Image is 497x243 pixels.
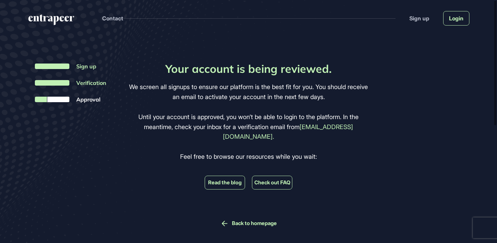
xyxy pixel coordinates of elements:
p: We screen all signups to ensure our platform is the best fit for you. You should receive an email... [127,82,370,102]
a: Check out FAQ [254,179,290,186]
a: Read the blog [208,179,242,186]
a: Login [443,11,469,26]
a: Sign up [409,14,429,22]
h1: Your account is being reviewed. [165,62,332,75]
p: Feel free to browse our resources while you wait: [180,152,317,162]
a: entrapeer-logo [28,14,75,28]
button: Contact [102,14,123,23]
a: Back to homepage [232,220,277,226]
p: Until your account is approved, you won’t be able to login to the platform. In the meantime, chec... [127,112,370,142]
